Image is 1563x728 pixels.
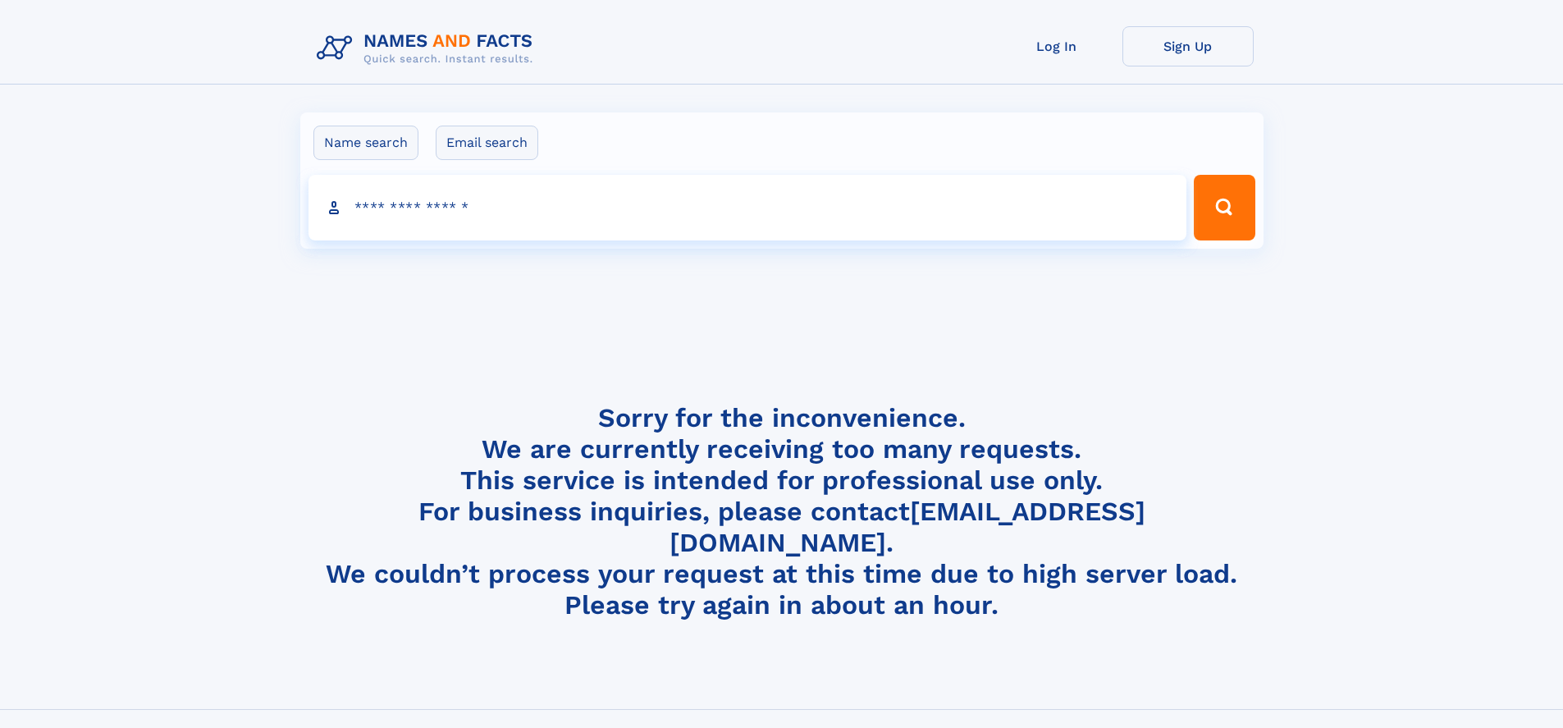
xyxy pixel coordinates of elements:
[1122,26,1254,66] a: Sign Up
[1194,175,1255,240] button: Search Button
[436,126,538,160] label: Email search
[313,126,418,160] label: Name search
[991,26,1122,66] a: Log In
[310,26,546,71] img: Logo Names and Facts
[310,402,1254,621] h4: Sorry for the inconvenience. We are currently receiving too many requests. This service is intend...
[670,496,1145,558] a: [EMAIL_ADDRESS][DOMAIN_NAME]
[308,175,1187,240] input: search input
